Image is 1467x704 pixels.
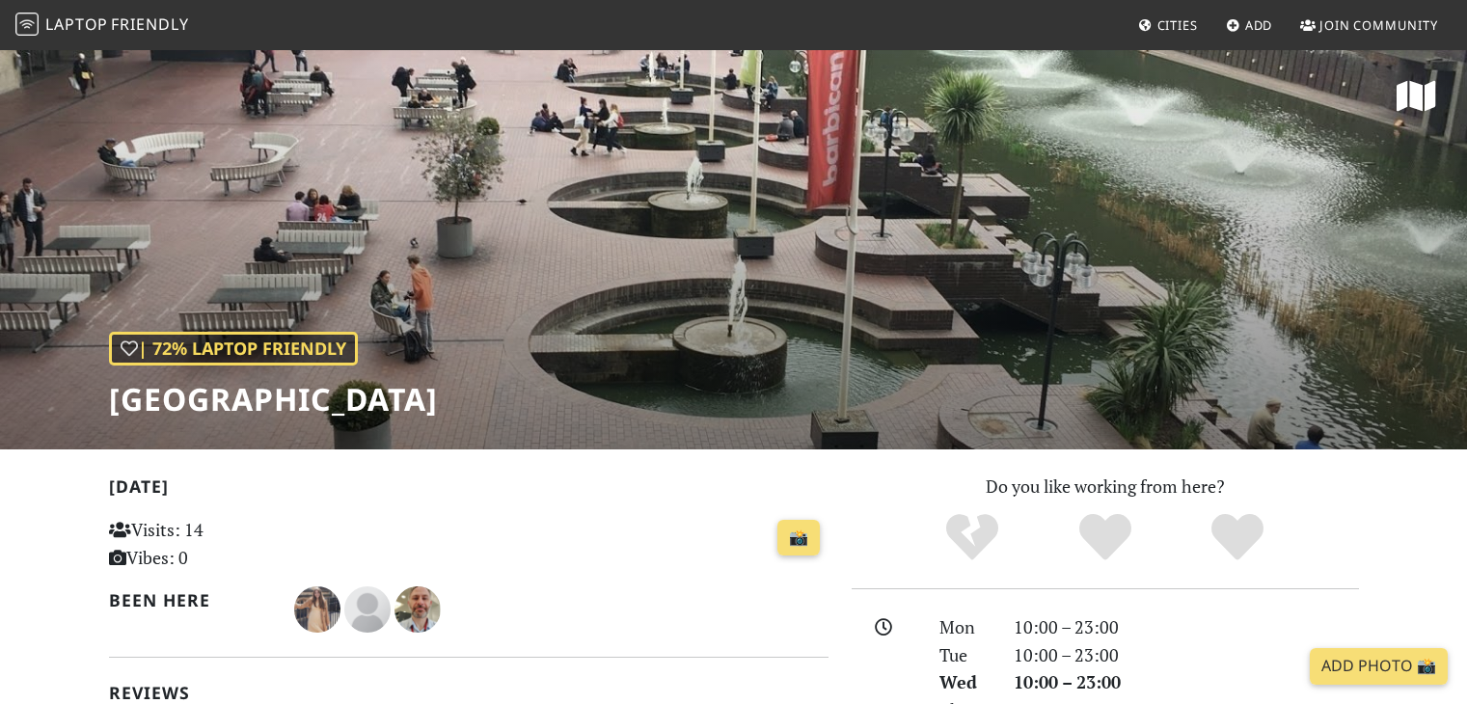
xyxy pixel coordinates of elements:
[109,590,272,610] h2: Been here
[928,641,1001,669] div: Tue
[1039,511,1172,564] div: Yes
[1157,16,1198,34] span: Cities
[928,668,1001,696] div: Wed
[1292,8,1446,42] a: Join Community
[45,14,108,35] span: Laptop
[15,13,39,36] img: LaptopFriendly
[109,476,829,504] h2: [DATE]
[906,511,1039,564] div: No
[1319,16,1438,34] span: Join Community
[111,14,188,35] span: Friendly
[1218,8,1281,42] a: Add
[394,596,441,619] span: Nicholas Wright
[1130,8,1206,42] a: Cities
[1002,668,1371,696] div: 10:00 – 23:00
[109,332,358,366] div: | 72% Laptop Friendly
[109,381,438,418] h1: [GEOGRAPHIC_DATA]
[1245,16,1273,34] span: Add
[109,683,829,703] h2: Reviews
[394,586,441,633] img: 1536-nicholas.jpg
[15,9,189,42] a: LaptopFriendly LaptopFriendly
[1310,648,1448,685] a: Add Photo 📸
[1002,613,1371,641] div: 10:00 – 23:00
[294,586,340,633] img: 4035-fatima.jpg
[1171,511,1304,564] div: Definitely!
[1002,641,1371,669] div: 10:00 – 23:00
[109,516,334,572] p: Visits: 14 Vibes: 0
[928,613,1001,641] div: Mon
[344,586,391,633] img: blank-535327c66bd565773addf3077783bbfce4b00ec00e9fd257753287c682c7fa38.png
[852,473,1359,501] p: Do you like working from here?
[777,520,820,556] a: 📸
[294,596,344,619] span: Fátima González
[344,596,394,619] span: James Lowsley Williams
